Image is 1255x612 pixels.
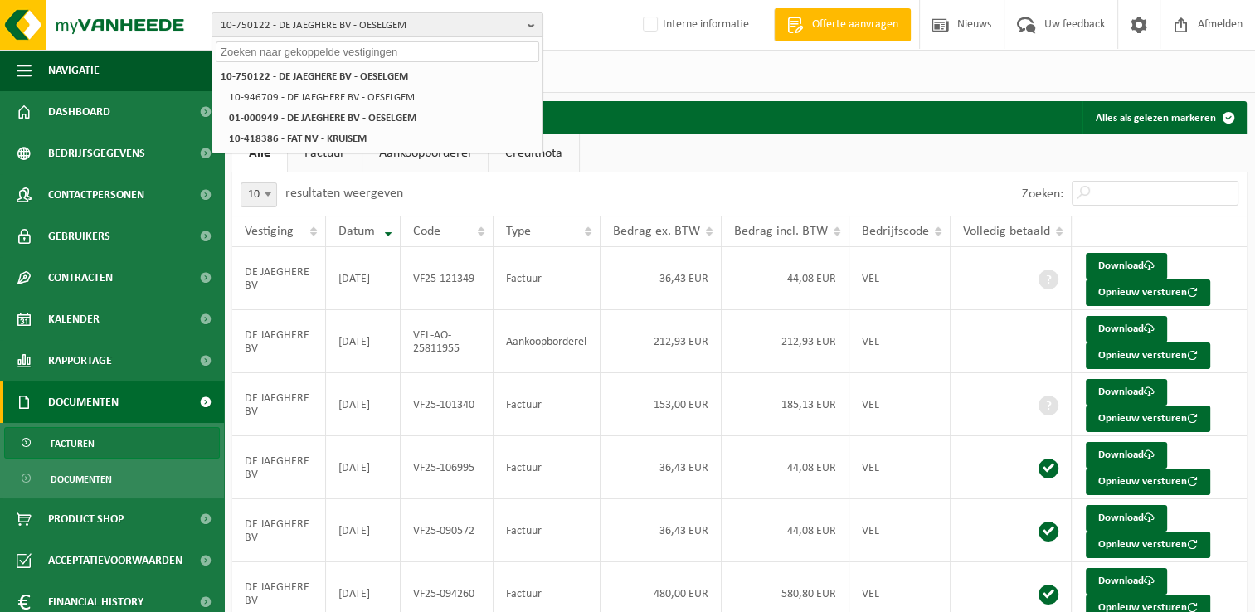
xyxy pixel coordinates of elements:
[221,71,408,82] strong: 10-750122 - DE JAEGHERE BV - OESELGEM
[401,499,493,562] td: VF25-090572
[326,373,401,436] td: [DATE]
[1086,505,1167,532] a: Download
[1086,253,1167,279] a: Download
[808,17,902,33] span: Offerte aanvragen
[229,134,367,144] strong: 10-418386 - FAT NV - KRUISEM
[722,436,849,499] td: 44,08 EUR
[241,183,276,206] span: 10
[48,498,124,540] span: Product Shop
[849,499,951,562] td: VEL
[216,41,539,62] input: Zoeken naar gekoppelde vestigingen
[48,257,113,299] span: Contracten
[221,13,521,38] span: 10-750122 - DE JAEGHERE BV - OESELGEM
[862,225,929,238] span: Bedrijfscode
[601,310,722,373] td: 212,93 EUR
[1022,187,1063,201] label: Zoeken:
[51,428,95,459] span: Facturen
[48,91,110,133] span: Dashboard
[601,499,722,562] td: 36,43 EUR
[245,225,294,238] span: Vestiging
[232,436,326,499] td: DE JAEGHERE BV
[241,182,277,207] span: 10
[722,373,849,436] td: 185,13 EUR
[734,225,828,238] span: Bedrag incl. BTW
[48,133,145,174] span: Bedrijfsgegevens
[1086,532,1210,558] button: Opnieuw versturen
[51,464,112,495] span: Documenten
[48,299,100,340] span: Kalender
[613,225,700,238] span: Bedrag ex. BTW
[48,540,182,581] span: Acceptatievoorwaarden
[1086,316,1167,342] a: Download
[413,225,440,238] span: Code
[774,8,911,41] a: Offerte aanvragen
[722,247,849,310] td: 44,08 EUR
[640,12,749,37] label: Interne informatie
[1082,101,1245,134] button: Alles als gelezen markeren
[4,463,220,494] a: Documenten
[326,499,401,562] td: [DATE]
[1086,379,1167,406] a: Download
[601,373,722,436] td: 153,00 EUR
[494,310,601,373] td: Aankoopborderel
[489,134,579,172] a: Creditnota
[963,225,1050,238] span: Volledig betaald
[849,436,951,499] td: VEL
[232,373,326,436] td: DE JAEGHERE BV
[4,427,220,459] a: Facturen
[849,247,951,310] td: VEL
[1086,279,1210,306] button: Opnieuw versturen
[232,247,326,310] td: DE JAEGHERE BV
[722,499,849,562] td: 44,08 EUR
[338,225,375,238] span: Datum
[849,373,951,436] td: VEL
[48,50,100,91] span: Navigatie
[1086,469,1210,495] button: Opnieuw versturen
[1086,342,1210,369] button: Opnieuw versturen
[362,134,488,172] a: Aankoopborderel
[1086,406,1210,432] button: Opnieuw versturen
[48,381,119,423] span: Documenten
[494,436,601,499] td: Factuur
[285,187,403,200] label: resultaten weergeven
[601,436,722,499] td: 36,43 EUR
[506,225,531,238] span: Type
[48,340,112,381] span: Rapportage
[212,12,543,37] button: 10-750122 - DE JAEGHERE BV - OESELGEM
[849,310,951,373] td: VEL
[401,373,493,436] td: VF25-101340
[232,310,326,373] td: DE JAEGHERE BV
[1086,568,1167,595] a: Download
[1086,442,1167,469] a: Download
[601,247,722,310] td: 36,43 EUR
[494,499,601,562] td: Factuur
[326,247,401,310] td: [DATE]
[326,436,401,499] td: [DATE]
[494,247,601,310] td: Factuur
[494,373,601,436] td: Factuur
[401,310,493,373] td: VEL-AO-25811955
[401,436,493,499] td: VF25-106995
[48,216,110,257] span: Gebruikers
[722,310,849,373] td: 212,93 EUR
[229,113,416,124] strong: 01-000949 - DE JAEGHERE BV - OESELGEM
[232,499,326,562] td: DE JAEGHERE BV
[224,87,539,108] li: 10-946709 - DE JAEGHERE BV - OESELGEM
[288,134,362,172] a: Factuur
[326,310,401,373] td: [DATE]
[232,134,287,172] a: Alle
[48,174,144,216] span: Contactpersonen
[401,247,493,310] td: VF25-121349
